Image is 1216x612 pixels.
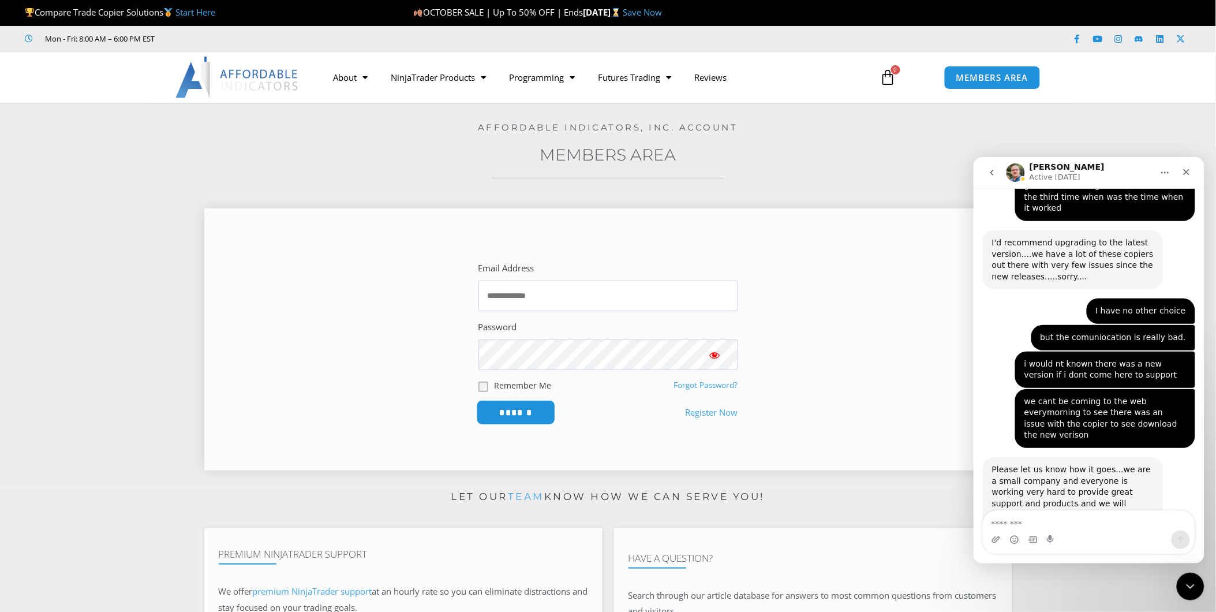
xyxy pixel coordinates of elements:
h4: Have A Question? [628,553,998,564]
a: team [508,491,544,502]
p: Let our know how we can serve you! [204,488,1012,506]
iframe: Intercom live chat [1177,573,1204,600]
a: MEMBERS AREA [944,66,1041,89]
span: Compare Trade Copier Solutions [25,6,215,18]
a: About [322,64,380,91]
a: Members Area [540,145,676,165]
img: 🍂 [414,8,422,17]
a: Programming [498,64,587,91]
strong: [DATE] [583,6,623,18]
a: Futures Trading [587,64,683,91]
a: Save Now [623,6,663,18]
span: MEMBERS AREA [956,73,1028,82]
nav: Menu [322,64,867,91]
img: ⌛ [612,8,620,17]
a: Forgot Password? [674,380,738,390]
a: premium NinjaTrader support [253,585,372,597]
label: Password [478,319,517,335]
span: We offer [219,585,253,597]
a: Affordable Indicators, Inc. Account [478,122,738,133]
img: 🏆 [25,8,34,17]
a: Start Here [175,6,215,18]
span: 0 [891,65,900,74]
iframe: Customer reviews powered by Trustpilot [171,33,345,44]
label: Email Address [478,260,534,277]
iframe: Intercom live chat [974,157,1204,564]
a: 0 [863,61,914,94]
h4: Premium NinjaTrader Support [219,548,588,560]
a: Reviews [683,64,739,91]
a: Register Now [686,405,738,421]
img: 🥇 [164,8,173,17]
span: Mon - Fri: 8:00 AM – 6:00 PM EST [43,32,155,46]
a: NinjaTrader Products [380,64,498,91]
span: OCTOBER SALE | Up To 50% OFF | Ends [413,6,583,18]
img: LogoAI | Affordable Indicators – NinjaTrader [175,57,300,98]
button: Show password [692,339,738,370]
label: Remember Me [494,379,551,391]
